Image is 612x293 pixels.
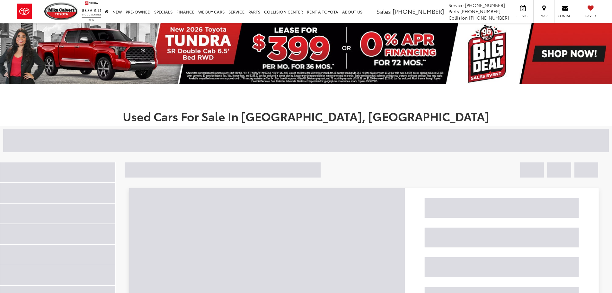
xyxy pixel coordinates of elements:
span: [PHONE_NUMBER] [393,7,444,15]
span: Parts [448,8,459,14]
span: Collision [448,14,468,21]
span: Saved [583,14,598,18]
img: Mike Calvert Toyota [44,3,78,20]
span: Contact [558,14,573,18]
span: Service [448,2,464,8]
span: [PHONE_NUMBER] [469,14,509,21]
span: Service [516,14,530,18]
span: [PHONE_NUMBER] [460,8,501,14]
span: Map [537,14,551,18]
span: Sales [377,7,391,15]
span: [PHONE_NUMBER] [465,2,505,8]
